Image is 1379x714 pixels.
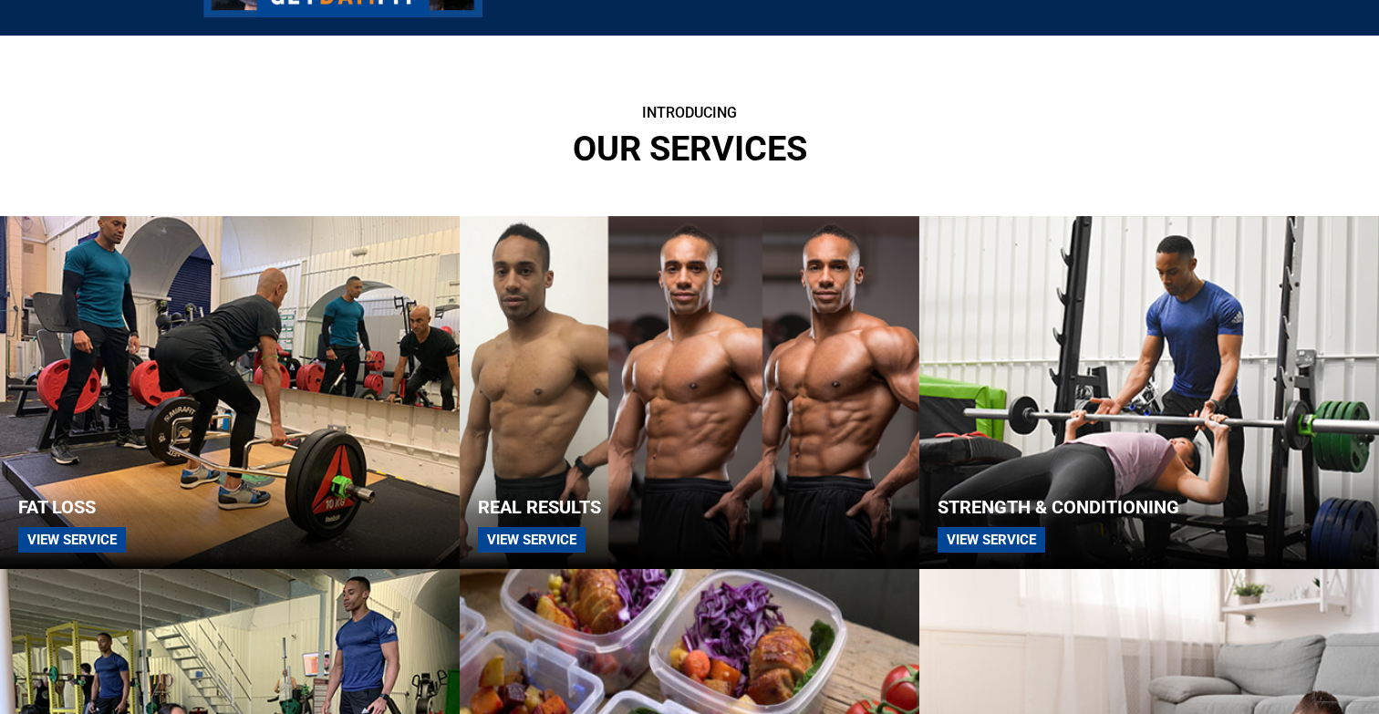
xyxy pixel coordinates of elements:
h4: introducing [302,104,1077,121]
span: View Service [18,527,126,553]
span: View Service [478,527,586,553]
span: Fat loss [18,496,96,518]
span: REAL RESULTS [478,496,601,518]
img: REAL RESULTS [460,216,919,569]
h2: our services [302,129,1077,171]
span: Strength & Conditioning [938,496,1179,518]
span: View Service [938,527,1045,553]
img: Strength & Conditioning [919,216,1379,569]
